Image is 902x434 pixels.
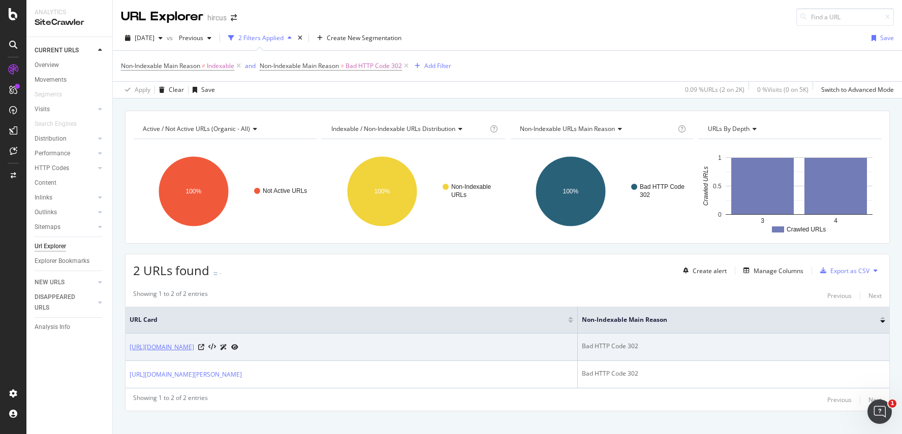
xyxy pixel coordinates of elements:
[827,395,852,404] div: Previous
[238,34,284,42] div: 2 Filters Applied
[698,147,882,236] svg: A chart.
[189,82,215,98] button: Save
[796,8,894,26] input: Find a URL
[411,60,451,72] button: Add Filter
[761,217,764,224] text: 3
[868,289,882,302] button: Next
[35,163,69,174] div: HTTP Codes
[563,188,578,195] text: 100%
[260,61,339,70] span: Non-Indexable Main Reason
[35,89,72,100] a: Segments
[207,59,234,73] span: Indexable
[121,8,203,25] div: URL Explorer
[35,192,95,203] a: Inlinks
[35,45,95,56] a: CURRENT URLS
[296,33,304,43] div: times
[231,342,238,352] a: URL Inspection
[640,183,685,190] text: Bad HTTP Code
[35,207,95,218] a: Outlinks
[582,315,865,324] span: Non-Indexable Main Reason
[35,241,66,252] div: Url Explorer
[35,133,95,144] a: Distribution
[175,30,215,46] button: Previous
[451,183,491,190] text: Non-Indexable
[167,34,175,42] span: vs
[510,147,694,236] svg: A chart.
[817,82,894,98] button: Switch to Advanced Mode
[702,166,709,206] text: Crawled URLs
[787,226,826,233] text: Crawled URLs
[133,262,209,279] span: 2 URLs found
[35,60,105,71] a: Overview
[121,30,167,46] button: [DATE]
[35,89,62,100] div: Segments
[880,34,894,42] div: Save
[346,59,402,73] span: Bad HTTP Code 302
[220,269,222,278] div: -
[35,75,105,85] a: Movements
[340,61,344,70] span: =
[35,148,70,159] div: Performance
[35,60,59,71] div: Overview
[35,178,56,188] div: Content
[640,191,650,198] text: 302
[718,154,722,161] text: 1
[186,188,202,195] text: 100%
[35,178,105,188] a: Content
[827,289,852,302] button: Previous
[220,342,227,352] a: AI Url Details
[35,104,95,115] a: Visits
[827,291,852,300] div: Previous
[201,85,215,94] div: Save
[821,85,894,94] div: Switch to Advanced Mode
[121,82,150,98] button: Apply
[130,342,194,352] a: [URL][DOMAIN_NAME]
[155,82,184,98] button: Clear
[35,256,89,266] div: Explorer Bookmarks
[143,124,250,133] span: Active / Not Active URLs (organic - all)
[322,147,505,236] div: A chart.
[224,30,296,46] button: 2 Filters Applied
[35,222,60,232] div: Sitemaps
[245,61,256,71] button: and
[208,344,216,351] button: View HTML Source
[713,183,722,190] text: 0.5
[35,277,65,288] div: NEW URLS
[518,121,676,137] h4: Non-Indexable URLs Main Reason
[706,121,873,137] h4: URLs by Depth
[313,30,406,46] button: Create New Segmentation
[35,277,95,288] a: NEW URLS
[867,399,892,424] iframe: Intercom live chat
[141,121,307,137] h4: Active / Not Active URLs
[245,61,256,70] div: and
[708,124,750,133] span: URLs by Depth
[35,241,105,252] a: Url Explorer
[35,119,77,129] div: Search Engines
[816,262,869,279] button: Export as CSV
[679,262,727,279] button: Create alert
[331,124,455,133] span: Indexable / Non-Indexable URLs distribution
[133,147,317,236] svg: A chart.
[35,148,95,159] a: Performance
[35,322,70,332] div: Analysis Info
[827,393,852,406] button: Previous
[424,61,451,70] div: Add Filter
[35,119,87,129] a: Search Engines
[169,85,184,94] div: Clear
[133,393,208,406] div: Showing 1 to 2 of 2 entries
[868,291,882,300] div: Next
[693,266,727,275] div: Create alert
[35,75,67,85] div: Movements
[35,322,105,332] a: Analysis Info
[451,191,466,198] text: URLs
[329,121,488,137] h4: Indexable / Non-Indexable URLs Distribution
[135,85,150,94] div: Apply
[202,61,205,70] span: ≠
[35,292,95,313] a: DISAPPEARED URLS
[35,45,79,56] div: CURRENT URLS
[35,292,86,313] div: DISAPPEARED URLS
[130,370,242,380] a: [URL][DOMAIN_NAME][PERSON_NAME]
